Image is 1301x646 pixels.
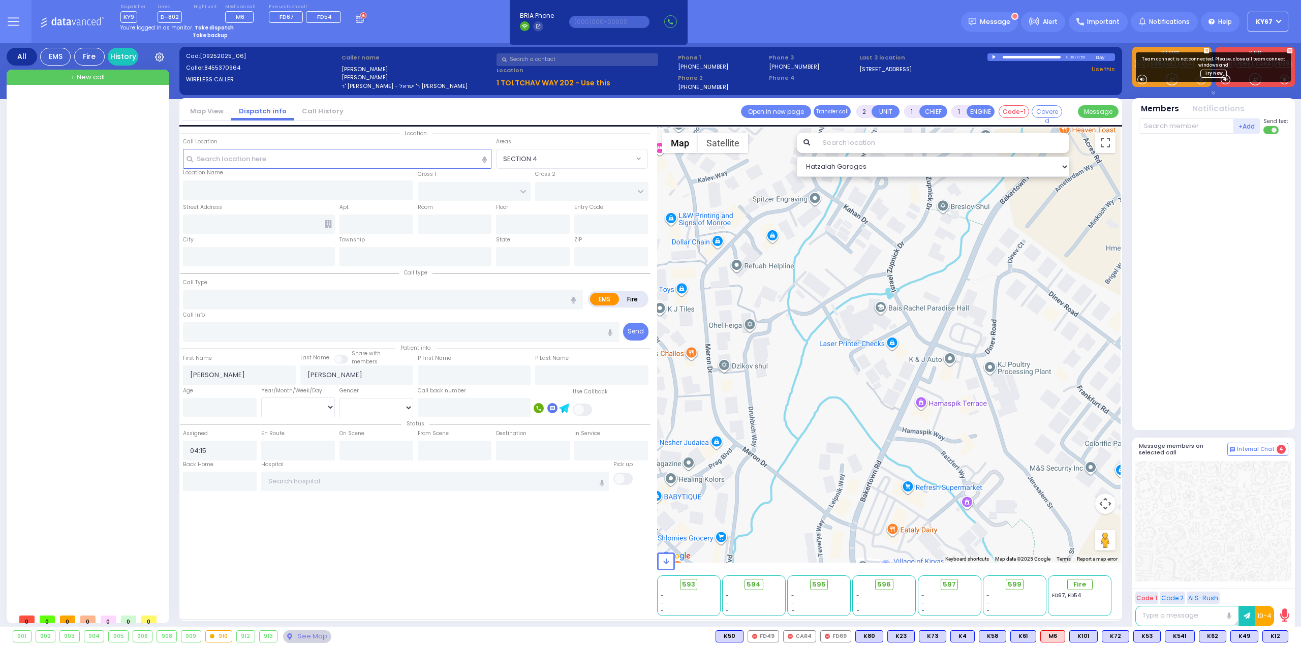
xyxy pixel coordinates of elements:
[183,354,212,362] label: First Name
[261,429,285,438] label: En Route
[183,236,194,244] label: City
[979,630,1006,642] div: K58
[877,579,891,590] span: 596
[919,105,947,118] button: CHIEF
[535,354,569,362] label: P Last Name
[1262,630,1288,642] div: BLS
[788,634,793,639] img: red-radio-icon.svg
[181,631,201,642] div: 909
[1043,17,1058,26] span: Alert
[1008,579,1021,590] span: 599
[1256,17,1273,26] span: KY67
[13,631,31,642] div: 901
[678,74,765,82] span: Phone 2
[1230,630,1258,642] div: K49
[1040,630,1065,642] div: ALS KJ
[186,64,338,72] label: Caller:
[726,599,729,607] span: -
[1052,592,1108,599] div: FD67, FD54
[1075,51,1077,63] div: /
[698,133,748,153] button: Show satellite imagery
[726,592,729,599] span: -
[183,387,193,395] label: Age
[158,11,182,23] span: D-802
[1135,592,1158,604] button: Code 1
[108,48,138,66] a: History
[269,4,345,10] label: Fire units on call
[999,105,1029,118] button: Code-1
[1073,579,1086,590] span: Fire
[986,599,989,607] span: -
[1066,51,1075,63] div: 0:00
[193,32,228,39] strong: Take backup
[752,634,757,639] img: red-radio-icon.svg
[660,549,693,563] img: Google
[1262,630,1288,642] div: K12
[133,631,152,642] div: 906
[1230,447,1235,452] img: comment-alt.png
[60,631,79,642] div: 903
[1096,53,1115,61] div: Bay
[497,53,658,66] input: Search a contact
[496,429,526,438] label: Destination
[748,630,779,642] div: FD49
[919,630,946,642] div: BLS
[980,17,1010,27] span: Message
[74,48,105,66] div: Fire
[1077,51,1086,63] div: 0:50
[120,24,193,32] span: You're logged in as monitor.
[1139,443,1227,456] h5: Message members on selected call
[225,4,257,10] label: Medic on call
[418,354,451,362] label: P First Name
[623,323,648,341] button: Send
[919,630,946,642] div: K73
[574,203,603,211] label: Entry Code
[1132,50,1212,57] label: KJ EMS...
[943,579,956,590] span: 597
[1165,630,1195,642] div: BLS
[294,106,351,116] a: Call History
[342,53,493,62] label: Caller name
[342,73,493,82] label: [PERSON_NAME]
[109,631,128,642] div: 905
[71,72,105,82] span: + New call
[40,616,55,623] span: 0
[60,616,75,623] span: 0
[7,48,37,66] div: All
[204,64,240,72] span: 8455370964
[856,607,859,614] span: -
[769,63,819,70] label: [PHONE_NUMBER]
[921,607,924,614] span: -
[1140,56,1287,69] p: Team connect is not connected. Please, close all team connect windows and
[661,592,664,599] span: -
[183,460,213,469] label: Back Home
[325,220,332,228] span: Other building occupants
[1032,105,1062,118] button: Covered
[496,236,510,244] label: State
[569,16,649,28] input: (000)000-00000
[1139,118,1234,134] input: Search member
[967,105,995,118] button: ENGINE
[36,631,55,642] div: 902
[1133,630,1161,642] div: K53
[1248,12,1288,32] button: KY67
[814,105,851,118] button: Transfer call
[1133,630,1161,642] div: BLS
[535,170,555,178] label: Cross 2
[261,460,284,469] label: Hospital
[418,170,436,178] label: Cross 1
[887,630,915,642] div: BLS
[574,236,582,244] label: ZIP
[574,429,600,438] label: In Service
[19,616,35,623] span: 0
[183,429,208,438] label: Assigned
[183,311,205,319] label: Call Info
[726,607,729,614] span: -
[950,630,975,642] div: BLS
[503,154,537,164] span: SECTION 4
[520,11,554,20] span: BRIA Phone
[231,106,294,116] a: Dispatch info
[769,74,856,82] span: Phone 4
[121,616,136,623] span: 0
[194,4,216,10] label: Night unit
